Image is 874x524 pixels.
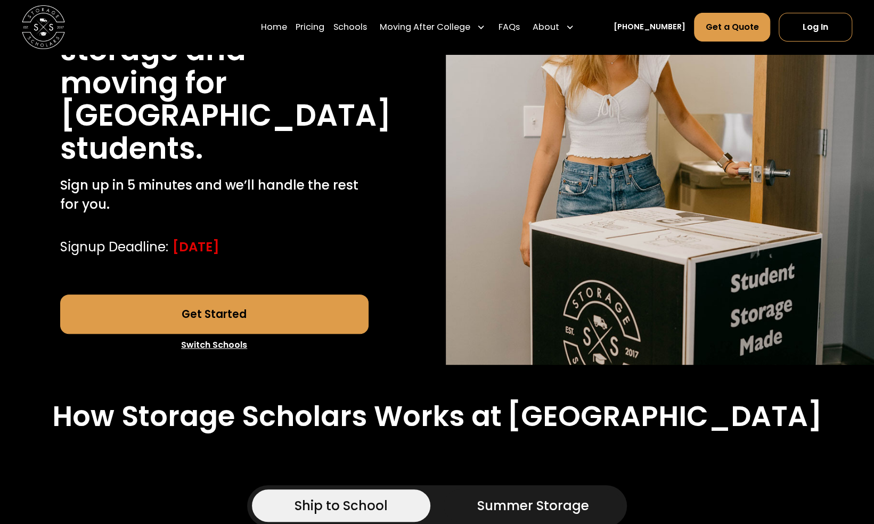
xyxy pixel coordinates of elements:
[614,21,685,32] a: [PHONE_NUMBER]
[499,12,520,42] a: FAQs
[507,399,822,433] h2: [GEOGRAPHIC_DATA]
[333,12,366,42] a: Schools
[261,12,287,42] a: Home
[295,496,388,516] div: Ship to School
[380,21,470,34] div: Moving After College
[296,12,324,42] a: Pricing
[60,99,391,132] h1: [GEOGRAPHIC_DATA]
[22,5,65,48] img: Storage Scholars main logo
[60,176,369,215] p: Sign up in 5 minutes and we’ll handle the rest for you.
[60,238,168,257] div: Signup Deadline:
[477,496,589,516] div: Summer Storage
[60,132,203,165] h1: students.
[173,238,219,257] div: [DATE]
[528,12,579,42] div: About
[779,12,852,42] a: Log In
[533,21,559,34] div: About
[52,399,502,433] h2: How Storage Scholars Works at
[375,12,490,42] div: Moving After College
[60,294,369,333] a: Get Started
[60,334,369,356] a: Switch Schools
[694,12,770,42] a: Get a Quote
